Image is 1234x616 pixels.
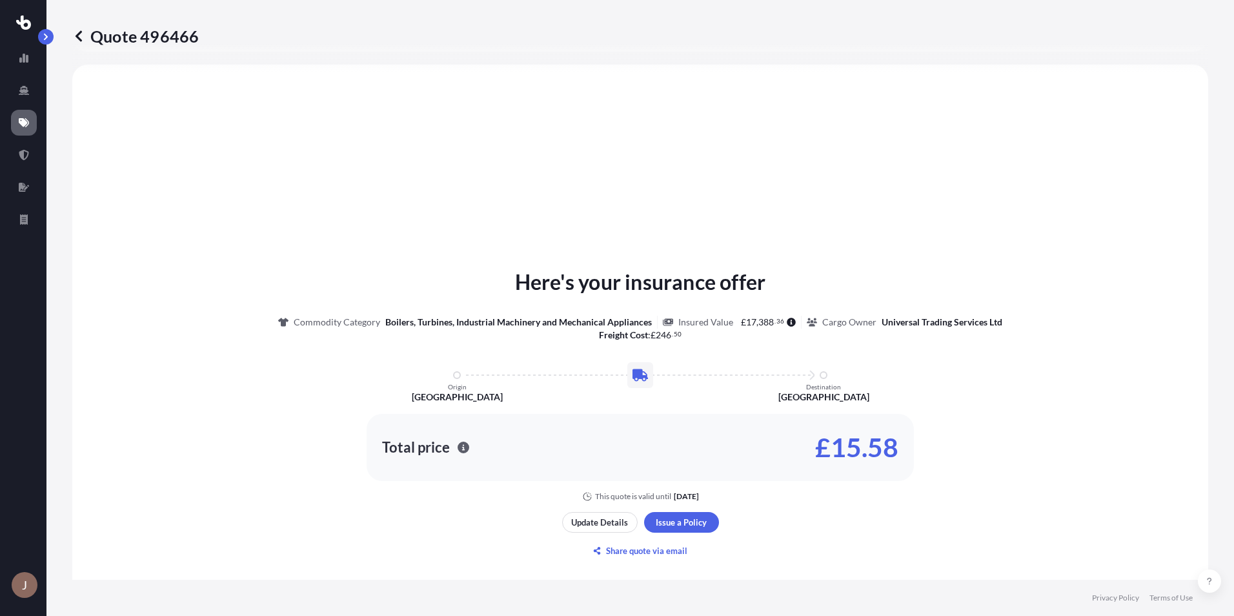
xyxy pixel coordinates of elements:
[672,332,673,336] span: .
[294,316,380,329] p: Commodity Category
[515,267,765,298] p: Here's your insurance offer
[651,331,656,340] span: £
[595,491,671,502] p: This quote is valid until
[822,316,876,329] p: Cargo Owner
[806,383,841,391] p: Destination
[385,316,652,329] p: Boilers, Turbines, Industrial Machinery and Mechanical Appliances
[756,318,758,327] span: ,
[22,579,27,591] span: J
[382,441,450,454] p: Total price
[674,332,682,336] span: 50
[599,329,648,340] b: Freight Cost
[815,437,898,458] p: £15.58
[678,316,733,329] p: Insured Value
[776,319,784,323] span: 36
[1149,593,1193,603] a: Terms of Use
[656,516,707,529] p: Issue a Policy
[72,26,199,46] p: Quote 496466
[746,318,756,327] span: 17
[606,544,687,557] p: Share quote via email
[656,331,671,340] span: 246
[448,383,467,391] p: Origin
[571,516,628,529] p: Update Details
[1092,593,1139,603] a: Privacy Policy
[674,491,699,502] p: [DATE]
[758,318,774,327] span: 388
[599,329,682,342] p: :
[774,319,776,323] span: .
[741,318,746,327] span: £
[412,391,503,404] p: [GEOGRAPHIC_DATA]
[562,512,638,533] button: Update Details
[882,316,1002,329] p: Universal Trading Services Ltd
[562,540,719,561] button: Share quote via email
[644,512,719,533] button: Issue a Policy
[778,391,869,404] p: [GEOGRAPHIC_DATA]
